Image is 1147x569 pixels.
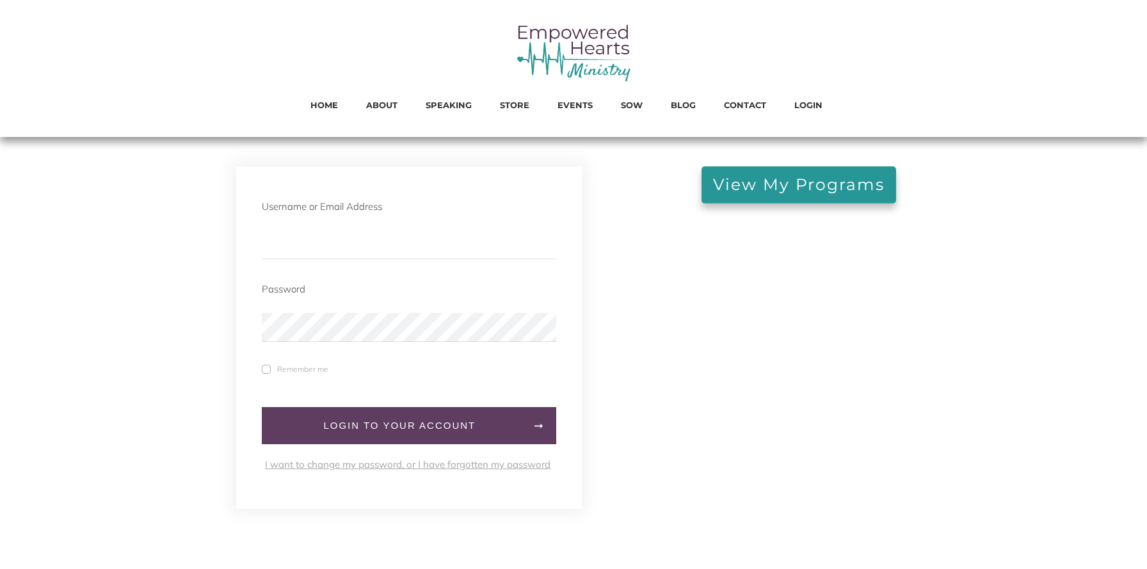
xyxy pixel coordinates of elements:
[310,97,338,113] a: HOME
[500,97,529,113] a: STORE
[713,178,885,192] span: View My Programs
[671,97,696,113] a: BLOG
[794,97,822,113] a: LOGIN
[262,192,556,221] div: Username or Email Address
[277,365,328,373] span: Remember me
[265,458,550,470] a: I want to change my password, or I have forgotten my password
[621,97,643,113] a: SOW
[366,97,397,113] a: ABOUT
[262,275,556,303] div: Password
[557,97,593,113] a: EVENTS
[724,97,766,113] a: CONTACT
[426,97,472,113] a: SPEAKING
[702,166,896,204] a: View My Programs
[262,407,556,444] a: LogIn to your account
[275,420,524,431] span: LogIn to your account
[516,22,631,83] img: empowered hearts ministry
